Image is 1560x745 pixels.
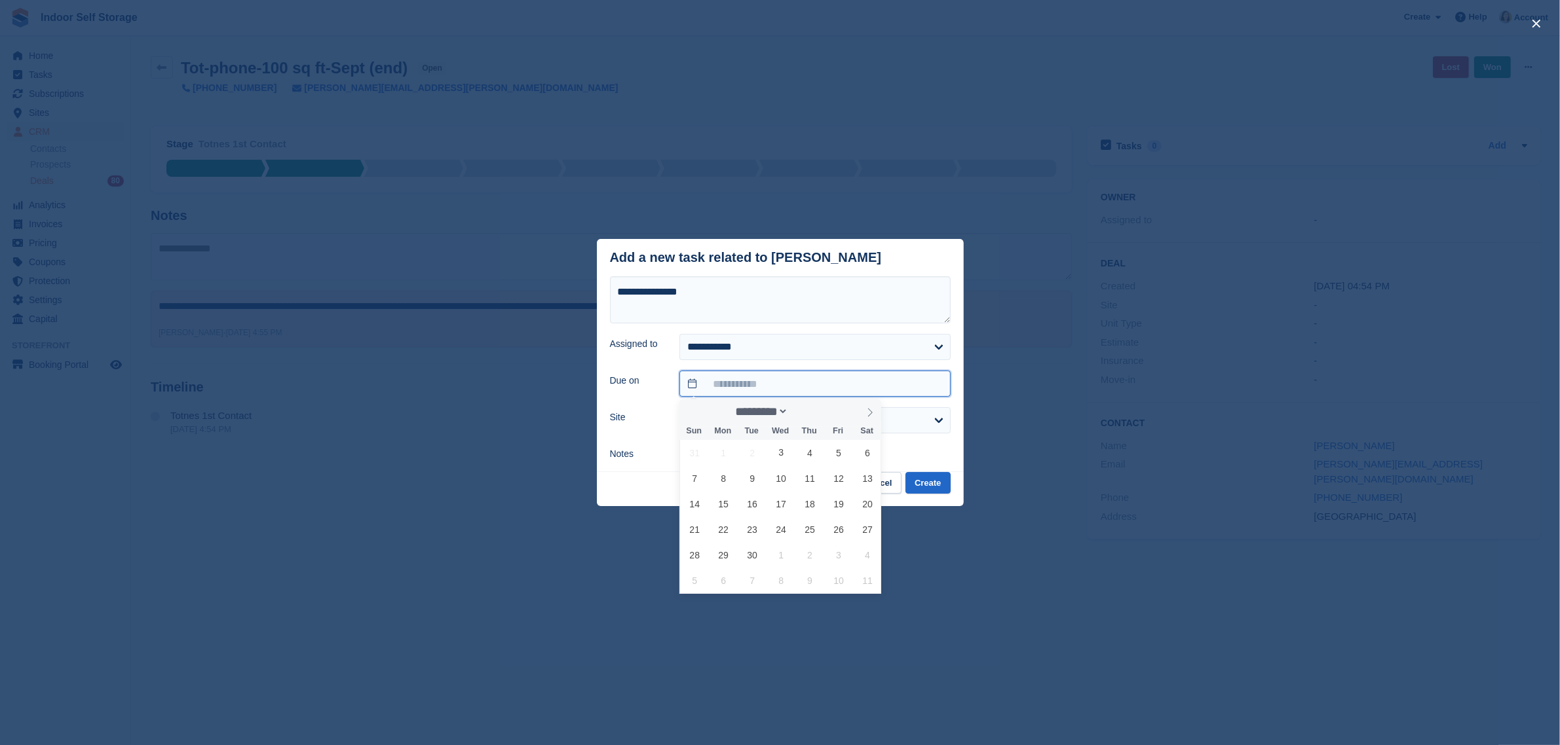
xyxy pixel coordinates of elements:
span: September 27, 2025 [855,517,881,542]
button: close [1526,13,1547,34]
span: September 14, 2025 [682,491,708,517]
span: Sat [852,427,881,435]
span: September 7, 2025 [682,465,708,491]
button: Create [905,472,950,494]
span: September 12, 2025 [826,465,852,491]
span: October 5, 2025 [682,568,708,593]
span: September 9, 2025 [740,465,765,491]
span: October 11, 2025 [855,568,881,593]
span: Sun [679,427,708,435]
span: September 4, 2025 [797,440,823,465]
span: September 8, 2025 [711,465,736,491]
span: September 19, 2025 [826,491,852,517]
span: October 1, 2025 [769,542,794,568]
span: September 11, 2025 [797,465,823,491]
div: Add a new task related to [PERSON_NAME] [610,250,882,265]
span: September 16, 2025 [740,491,765,517]
span: September 24, 2025 [769,517,794,542]
span: September 10, 2025 [769,465,794,491]
label: Due on [610,374,664,388]
span: October 8, 2025 [769,568,794,593]
span: September 1, 2025 [711,440,736,465]
span: October 9, 2025 [797,568,823,593]
span: September 6, 2025 [855,440,881,465]
span: October 2, 2025 [797,542,823,568]
span: September 26, 2025 [826,517,852,542]
span: September 17, 2025 [769,491,794,517]
span: October 3, 2025 [826,542,852,568]
span: Thu [795,427,824,435]
input: Year [788,405,829,418]
label: Notes [610,447,664,461]
span: September 22, 2025 [711,517,736,542]
span: September 5, 2025 [826,440,852,465]
span: September 13, 2025 [855,465,881,491]
span: October 6, 2025 [711,568,736,593]
span: September 21, 2025 [682,517,708,542]
span: October 4, 2025 [855,542,881,568]
span: September 28, 2025 [682,542,708,568]
span: September 30, 2025 [740,542,765,568]
span: September 3, 2025 [769,440,794,465]
span: September 29, 2025 [711,542,736,568]
span: August 31, 2025 [682,440,708,465]
span: September 20, 2025 [855,491,881,517]
span: September 18, 2025 [797,491,823,517]
span: Mon [708,427,737,435]
select: Month [731,405,789,418]
span: September 23, 2025 [740,517,765,542]
label: Assigned to [610,337,664,351]
span: Tue [737,427,766,435]
span: September 15, 2025 [711,491,736,517]
span: Wed [766,427,795,435]
span: September 25, 2025 [797,517,823,542]
label: Site [610,410,664,424]
span: Fri [824,427,852,435]
span: October 10, 2025 [826,568,852,593]
span: September 2, 2025 [740,440,765,465]
span: October 7, 2025 [740,568,765,593]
